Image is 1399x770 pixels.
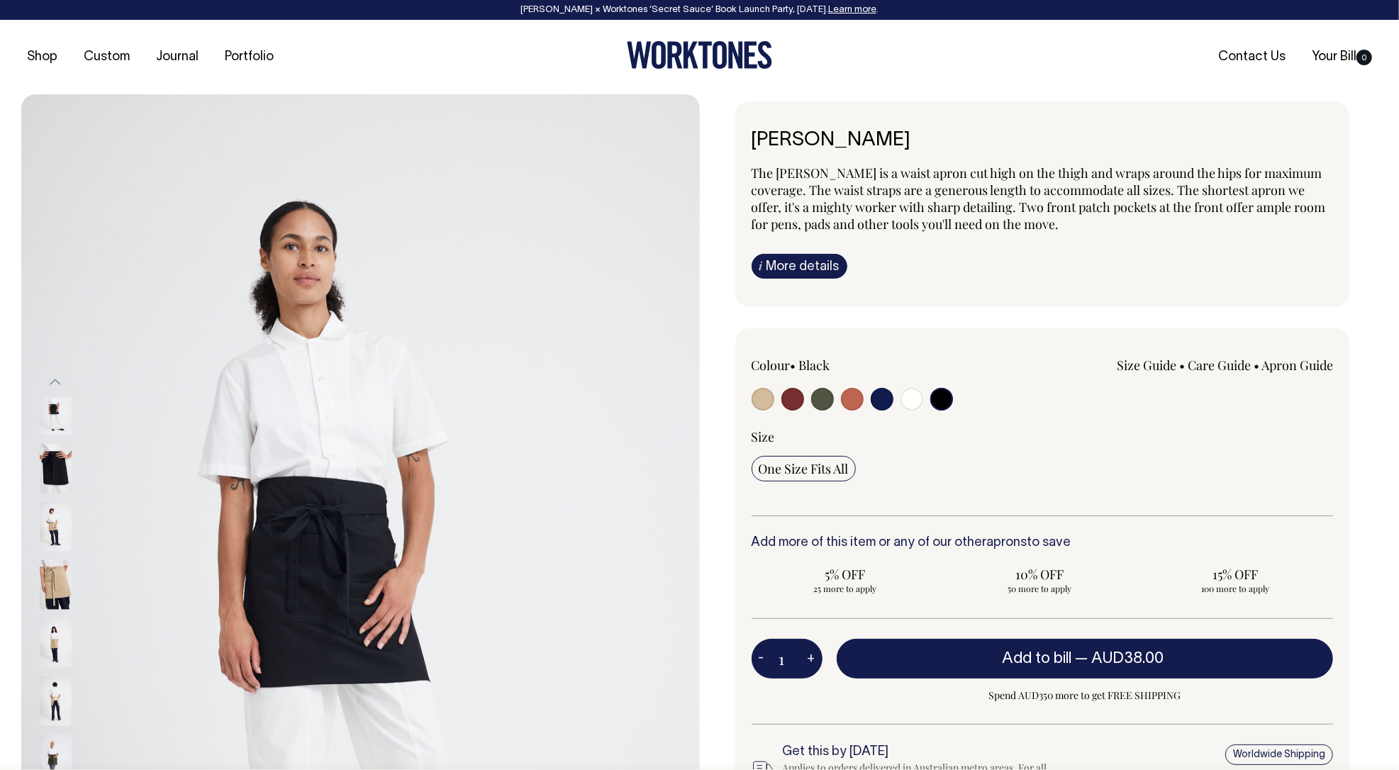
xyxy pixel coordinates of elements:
a: Apron Guide [1261,357,1333,374]
button: Previous [45,366,66,398]
span: 100 more to apply [1149,583,1321,594]
span: 25 more to apply [759,583,931,594]
a: Custom [78,45,135,69]
input: 5% OFF 25 more to apply [752,562,938,598]
span: • [1254,357,1259,374]
h6: Get this by [DATE] [783,745,1069,759]
span: Add to bill [1002,652,1071,666]
a: iMore details [752,254,847,279]
a: Learn more [828,6,876,14]
img: khaki [40,502,72,552]
button: + [801,645,823,673]
button: - [752,645,771,673]
button: Add to bill —AUD38.00 [837,639,1334,679]
span: 0 [1356,50,1372,65]
a: Care Guide [1188,357,1251,374]
h6: [PERSON_NAME] [752,130,1334,152]
a: Portfolio [219,45,279,69]
img: black [40,386,72,435]
h6: Add more of this item or any of our other to save [752,536,1334,550]
label: Black [799,357,830,374]
span: 15% OFF [1149,566,1321,583]
span: 5% OFF [759,566,931,583]
img: black [40,444,72,493]
img: khaki [40,676,72,726]
span: i [759,258,763,273]
div: Colour [752,357,984,374]
a: Contact Us [1213,45,1291,69]
span: The [PERSON_NAME] is a waist apron cut high on the thigh and wraps around the hips for maximum co... [752,164,1326,233]
input: 15% OFF 100 more to apply [1142,562,1328,598]
img: khaki [40,618,72,668]
span: • [1179,357,1185,374]
a: Your Bill0 [1306,45,1378,69]
span: Spend AUD350 more to get FREE SHIPPING [837,687,1334,704]
span: AUD38.00 [1091,652,1164,666]
a: Shop [21,45,63,69]
span: — [1075,652,1167,666]
input: 10% OFF 50 more to apply [947,562,1133,598]
span: One Size Fits All [759,460,849,477]
span: 50 more to apply [954,583,1126,594]
span: • [791,357,796,374]
a: aprons [987,537,1027,549]
span: 10% OFF [954,566,1126,583]
div: Size [752,428,1334,445]
input: One Size Fits All [752,456,856,481]
a: Journal [150,45,204,69]
img: khaki [40,560,72,610]
a: Size Guide [1117,357,1176,374]
div: [PERSON_NAME] × Worktones ‘Secret Sauce’ Book Launch Party, [DATE]. . [14,5,1385,15]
